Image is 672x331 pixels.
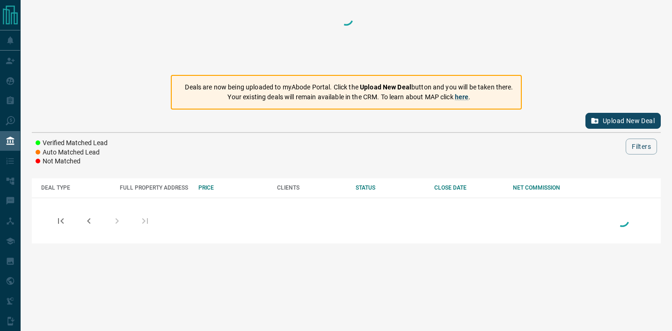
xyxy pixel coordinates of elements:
[626,139,657,154] button: Filters
[198,184,268,191] div: PRICE
[36,157,108,166] li: Not Matched
[360,83,411,91] strong: Upload New Deal
[41,184,110,191] div: DEAL TYPE
[36,139,108,148] li: Verified Matched Lead
[455,93,469,101] a: here
[185,92,513,102] p: Your existing deals will remain available in the CRM. To learn about MAP click .
[185,82,513,92] p: Deals are now being uploaded to myAbode Portal. Click the button and you will be taken there.
[277,184,346,191] div: CLIENTS
[337,9,356,66] div: Loading
[120,184,189,191] div: FULL PROPERTY ADDRESS
[613,211,632,231] div: Loading
[356,184,425,191] div: STATUS
[36,148,108,157] li: Auto Matched Lead
[585,113,661,129] button: Upload New Deal
[513,184,582,191] div: NET COMMISSION
[434,184,504,191] div: CLOSE DATE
